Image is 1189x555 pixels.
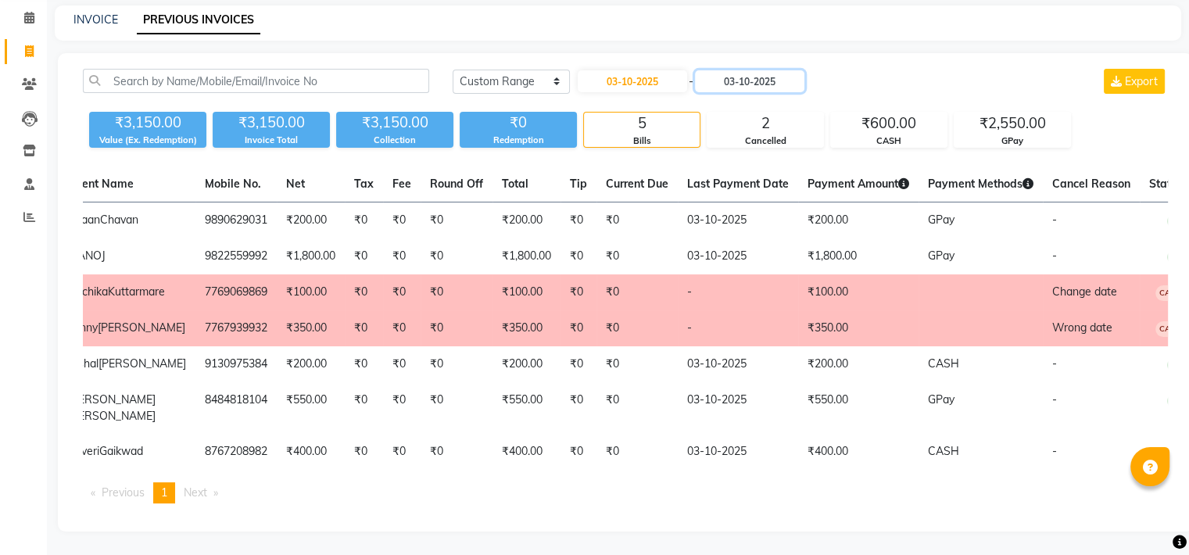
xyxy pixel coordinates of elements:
span: Total [502,177,528,191]
span: Round Off [430,177,483,191]
td: ₹0 [596,310,678,346]
td: ₹0 [560,274,596,310]
div: Collection [336,134,453,147]
td: 8484818104 [195,382,277,434]
div: CASH [831,134,947,148]
td: ₹0 [560,434,596,470]
td: ₹0 [421,434,492,470]
td: 8767208982 [195,434,277,470]
span: GPay [928,392,954,406]
span: GPay [928,249,954,263]
div: 2 [707,113,823,134]
div: ₹3,150.00 [213,112,330,134]
td: ₹0 [596,274,678,310]
td: ₹0 [345,382,383,434]
td: ₹0 [560,202,596,239]
td: 9130975384 [195,346,277,382]
td: ₹0 [345,346,383,382]
nav: Pagination [83,482,1168,503]
td: ₹100.00 [492,274,560,310]
td: ₹0 [560,310,596,346]
span: - [689,73,693,90]
td: ₹0 [421,310,492,346]
span: 1 [161,485,167,499]
td: 03-10-2025 [678,382,798,434]
td: ₹550.00 [277,382,345,434]
td: ₹0 [345,238,383,274]
span: Ruchika [68,285,108,299]
td: ₹0 [596,202,678,239]
td: ₹200.00 [492,346,560,382]
td: ₹100.00 [277,274,345,310]
div: ₹0 [460,112,577,134]
span: Vishal [68,356,98,371]
td: ₹200.00 [277,202,345,239]
div: 5 [584,113,700,134]
td: 03-10-2025 [678,434,798,470]
td: ₹0 [596,382,678,434]
span: Tax [354,177,374,191]
td: ₹0 [421,238,492,274]
button: Export [1104,69,1165,94]
td: ₹0 [421,382,492,434]
td: ₹0 [345,274,383,310]
span: [PERSON_NAME] [98,356,186,371]
div: ₹3,150.00 [336,112,453,134]
td: ₹1,800.00 [798,238,919,274]
td: 7769069869 [195,274,277,310]
span: Cancel Reason [1052,177,1130,191]
td: ₹0 [383,346,421,382]
td: ₹0 [421,274,492,310]
td: ₹0 [421,346,492,382]
td: ₹200.00 [798,202,919,239]
td: ₹400.00 [277,434,345,470]
span: - [1052,249,1057,263]
div: Cancelled [707,134,823,148]
td: 9890629031 [195,202,277,239]
td: ₹550.00 [492,382,560,434]
div: GPay [954,134,1070,148]
span: - [1052,213,1057,227]
input: Search by Name/Mobile/Email/Invoice No [83,69,429,93]
td: ₹400.00 [492,434,560,470]
span: Change date [1052,285,1117,299]
input: End Date [695,70,804,92]
td: ₹0 [345,310,383,346]
td: ₹0 [560,346,596,382]
td: 7767939932 [195,310,277,346]
td: ₹200.00 [798,346,919,382]
span: Payment Methods [928,177,1033,191]
span: - [1052,356,1057,371]
span: Mobile No. [205,177,261,191]
span: - [1052,392,1057,406]
td: ₹0 [560,238,596,274]
td: ₹350.00 [798,310,919,346]
td: ₹0 [560,382,596,434]
td: ₹200.00 [492,202,560,239]
span: Chavan [100,213,138,227]
td: ₹0 [596,434,678,470]
td: ₹200.00 [277,346,345,382]
span: GPay [928,213,954,227]
td: ₹0 [383,382,421,434]
td: ₹400.00 [798,434,919,470]
span: - [1052,444,1057,458]
input: Start Date [578,70,687,92]
div: ₹600.00 [831,113,947,134]
td: ₹350.00 [277,310,345,346]
td: 03-10-2025 [678,202,798,239]
td: ₹0 [383,202,421,239]
td: ₹0 [596,238,678,274]
span: Ayaan [68,213,100,227]
span: Last Payment Date [687,177,789,191]
span: [PERSON_NAME] [98,320,185,335]
span: CASH [928,444,959,458]
span: CASH [928,356,959,371]
span: Export [1125,74,1158,88]
span: MANOJ [68,249,106,263]
div: Value (Ex. Redemption) [89,134,206,147]
div: Bills [584,134,700,148]
td: ₹100.00 [798,274,919,310]
td: ₹0 [383,310,421,346]
span: sunny [68,320,98,335]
